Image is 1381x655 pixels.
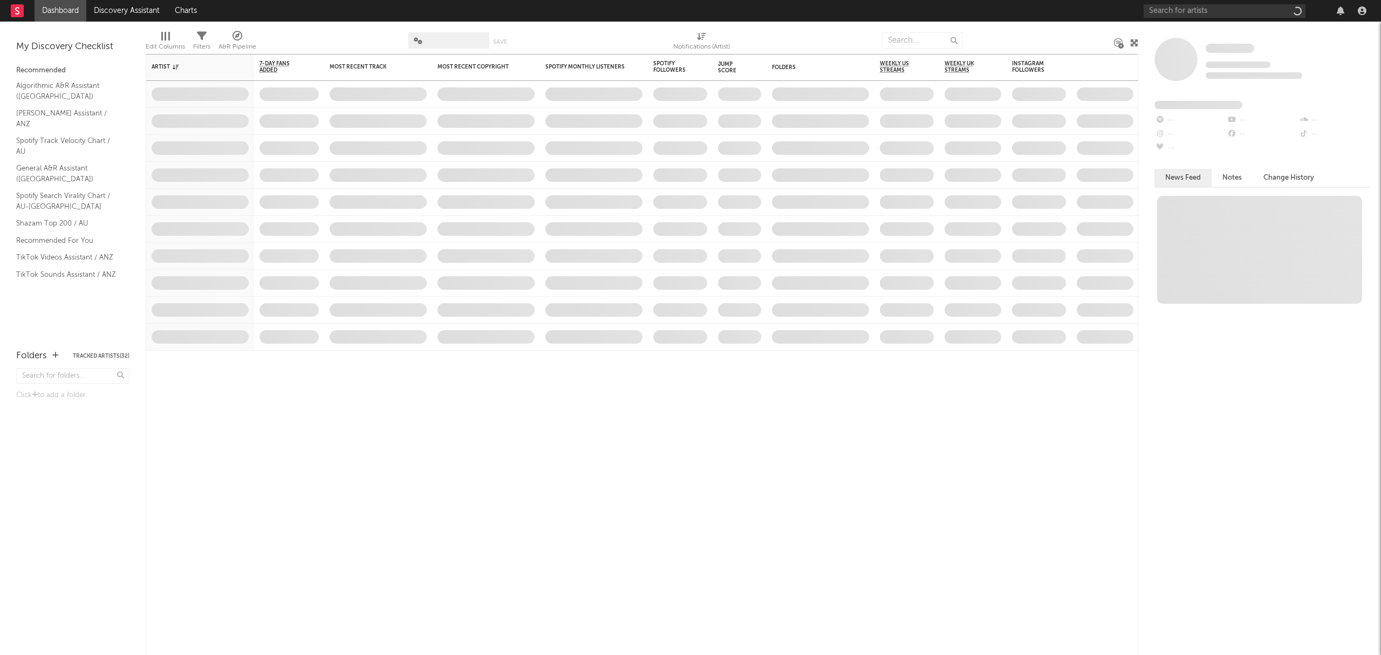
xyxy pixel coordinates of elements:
div: Spotify Monthly Listeners [545,64,626,70]
span: 7-Day Fans Added [259,60,303,73]
div: Filters [193,40,210,53]
a: Some Artist [1206,43,1254,54]
div: Edit Columns [146,27,185,58]
a: Algorithmic A&R Assistant ([GEOGRAPHIC_DATA]) [16,80,119,102]
div: Jump Score [718,61,745,74]
button: Change History [1253,169,1325,187]
div: Artist [152,64,233,70]
div: Notifications (Artist) [673,40,730,53]
span: Some Artist [1206,44,1254,53]
a: TikTok Videos Assistant / ANZ [16,251,119,263]
a: [PERSON_NAME] Assistant / ANZ [16,107,119,129]
span: Weekly US Streams [880,60,918,73]
div: Filters [193,27,210,58]
div: -- [1154,141,1226,155]
div: Folders [16,350,47,363]
div: Click to add a folder. [16,389,129,402]
div: Edit Columns [146,40,185,53]
div: -- [1226,127,1298,141]
a: Spotify Search Virality Chart / AU-[GEOGRAPHIC_DATA] [16,190,119,212]
span: Weekly UK Streams [945,60,985,73]
div: -- [1154,113,1226,127]
a: General A&R Assistant ([GEOGRAPHIC_DATA]) [16,162,119,185]
div: Spotify Followers [653,60,691,73]
div: My Discovery Checklist [16,40,129,53]
div: Recommended [16,64,129,77]
input: Search for folders... [16,368,129,384]
button: Save [493,39,507,45]
span: Fans Added by Platform [1154,101,1242,109]
div: -- [1226,113,1298,127]
div: A&R Pipeline [218,40,256,53]
a: Shazam Top 200 / AU [16,217,119,229]
input: Search... [882,32,963,49]
span: Tracking Since: [DATE] [1206,62,1270,68]
button: News Feed [1154,169,1212,187]
div: Notifications (Artist) [673,27,730,58]
button: Notes [1212,169,1253,187]
a: TikTok Sounds Assistant / ANZ [16,269,119,281]
div: -- [1298,113,1370,127]
div: A&R Pipeline [218,27,256,58]
div: Most Recent Copyright [437,64,518,70]
div: Most Recent Track [330,64,411,70]
div: -- [1154,127,1226,141]
input: Search for artists [1144,4,1305,18]
a: Spotify Track Velocity Chart / AU [16,135,119,157]
button: Tracked Artists(32) [73,353,129,359]
span: 0 fans last week [1206,72,1302,79]
a: Recommended For You [16,235,119,247]
div: Instagram Followers [1012,60,1050,73]
div: -- [1298,127,1370,141]
div: Folders [772,64,853,71]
